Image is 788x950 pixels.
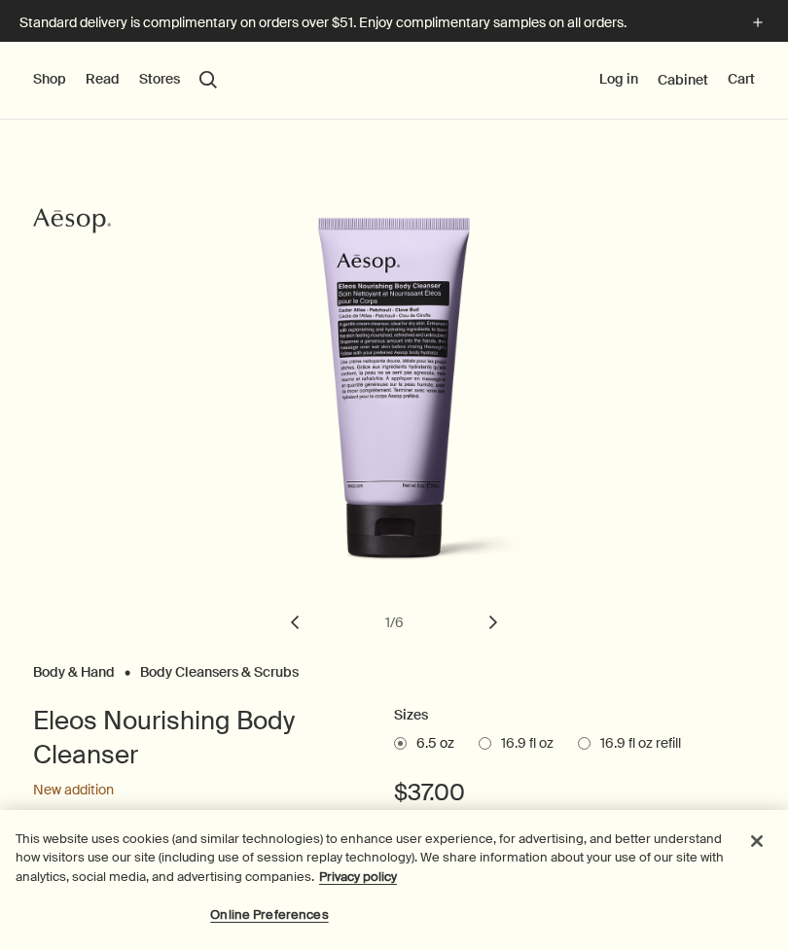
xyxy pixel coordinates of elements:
[199,71,217,88] button: Open search
[273,601,316,644] button: previous slide
[394,704,755,727] h2: Sizes
[209,896,331,934] button: Online Preferences, Opens the preference center dialog
[599,70,638,89] button: Log in
[319,868,397,885] a: More information about your privacy, opens in a new tab
[263,217,584,586] img: Back of Eleos Nourishing Body Cleanser in a purple tube
[658,71,708,88] a: Cabinet
[407,734,454,754] span: 6.5 oz
[19,12,769,34] button: Standard delivery is complimentary on orders over $51. Enjoy complimentary samples on all orders.
[33,704,355,771] h1: Eleos Nourishing Body Cleanser
[394,777,465,808] span: $37.00
[491,734,554,754] span: 16.9 fl oz
[140,663,299,672] a: Body Cleansers & Scrubs
[33,70,66,89] button: Shop
[33,42,217,120] nav: primary
[33,217,755,658] div: Eleos Nourishing Body Cleanser
[728,70,755,89] button: Cart
[28,201,116,245] a: Aesop
[19,13,728,33] p: Standard delivery is complimentary on orders over $51. Enjoy complimentary samples on all orders.
[735,820,778,862] button: Close
[591,734,681,754] span: 16.9 fl oz refill
[33,663,115,672] a: Body & Hand
[599,42,755,120] nav: supplementary
[86,70,120,89] button: Read
[472,601,515,644] button: next slide
[139,70,180,89] button: Stores
[16,829,734,887] div: This website uses cookies (and similar technologies) to enhance user experience, for advertising,...
[33,781,355,800] div: New addition
[33,206,111,235] svg: Aesop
